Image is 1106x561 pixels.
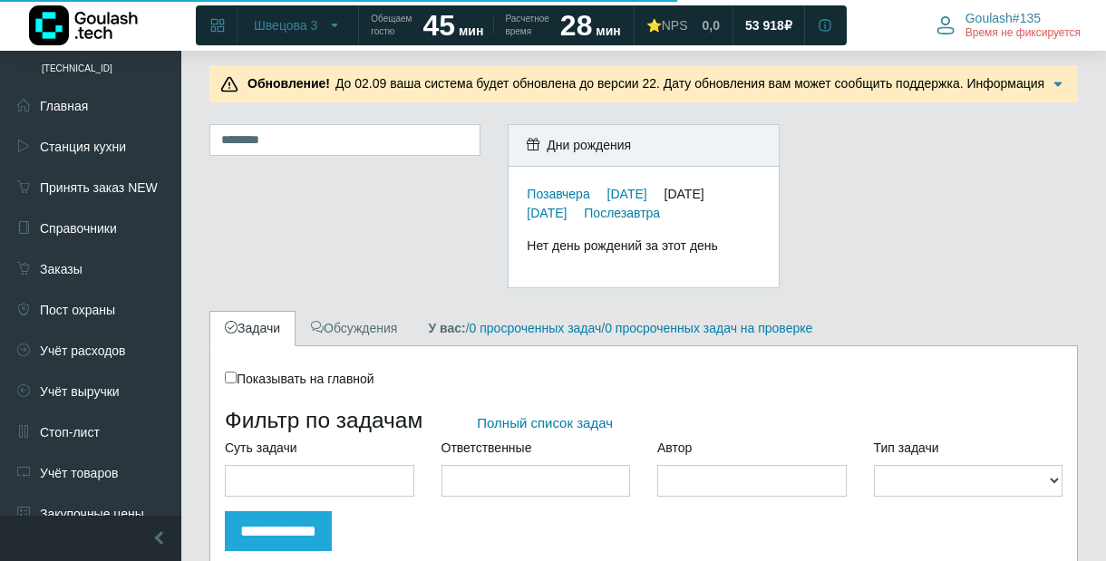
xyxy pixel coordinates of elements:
label: Автор [657,439,692,458]
a: Задачи [209,311,296,346]
span: ₽ [784,17,792,34]
h3: Фильтр по задачам [225,407,1062,433]
span: Швецова 3 [254,17,317,34]
span: 0,0 [703,17,720,34]
a: Полный список задач [477,415,613,430]
span: Goulash#135 [965,10,1041,26]
button: Швецова 3 [243,11,353,40]
a: 53 918 ₽ [734,9,803,42]
div: Нет день рождений за этот день [527,237,760,256]
a: Обещаем гостю 45 мин Расчетное время 28 мин [360,9,631,42]
a: [DATE] [527,206,567,220]
span: Время не фиксируется [965,26,1081,41]
div: ⭐ [646,17,688,34]
div: / / [414,319,826,338]
b: Обновление! [247,76,330,91]
label: Ответственные [441,439,532,458]
span: Обещаем гостю [371,13,412,38]
a: Обсуждения [296,311,412,346]
strong: 45 [422,9,455,42]
b: У вас: [428,321,465,335]
a: ⭐NPS 0,0 [635,9,731,42]
strong: 28 [560,9,593,42]
a: 0 просроченных задач на проверке [605,321,812,335]
span: 53 918 [745,17,784,34]
div: Дни рождения [509,125,778,167]
a: [DATE] [607,187,647,201]
div: [DATE] [665,187,718,201]
img: Подробнее [1049,75,1067,93]
span: Расчетное время [505,13,548,38]
span: мин [459,24,483,38]
button: Goulash#135 Время не фиксируется [926,6,1091,44]
a: Позавчера [527,187,589,201]
a: Послезавтра [584,206,660,220]
a: 0 просроченных задач [470,321,602,335]
div: Показывать на главной [225,370,1062,389]
img: Логотип компании Goulash.tech [29,5,138,45]
label: Суть задачи [225,439,297,458]
img: Предупреждение [220,75,238,93]
span: мин [596,24,620,38]
span: NPS [662,18,688,33]
span: До 02.09 ваша система будет обновлена до версии 22. Дату обновления вам может сообщить поддержка.... [242,76,1044,110]
label: Тип задачи [874,439,939,458]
